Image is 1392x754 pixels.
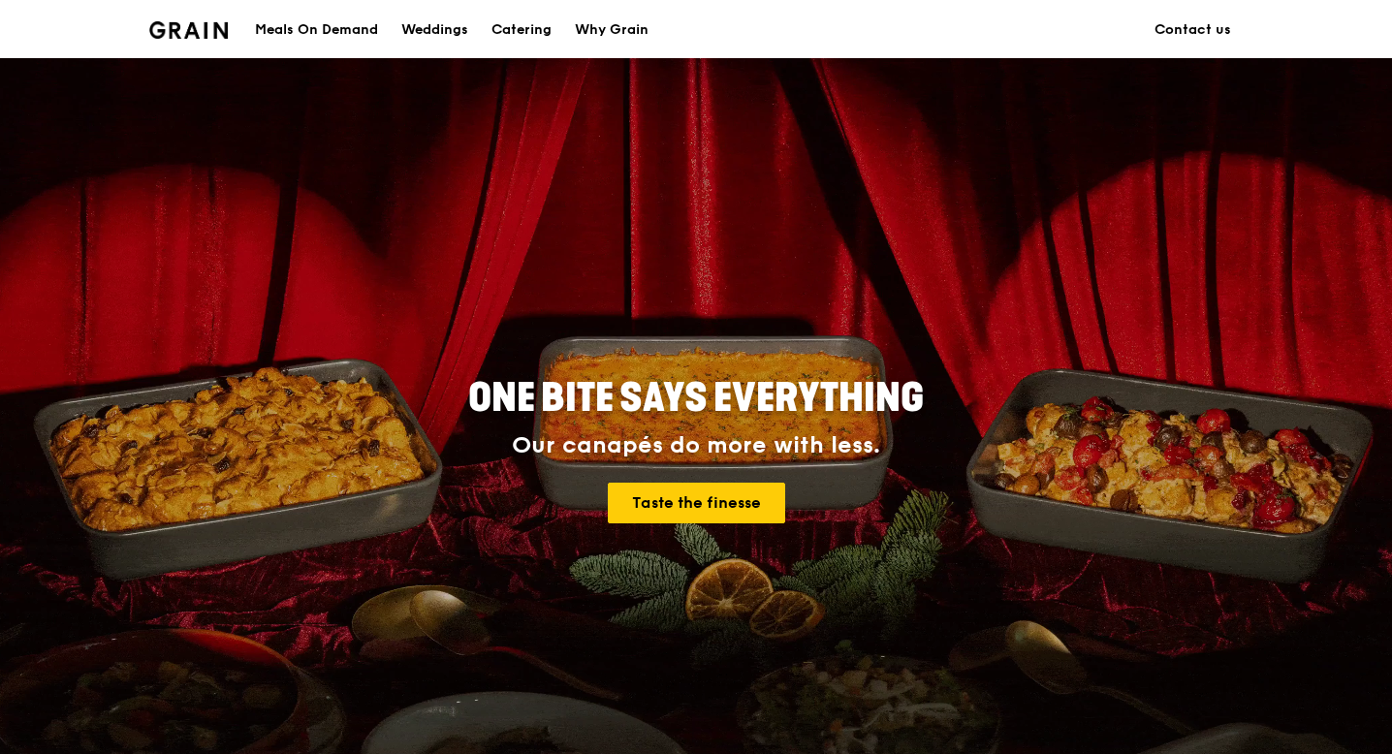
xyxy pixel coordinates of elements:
[480,1,563,59] a: Catering
[347,432,1045,459] div: Our canapés do more with less.
[608,483,785,523] a: Taste the finesse
[563,1,660,59] a: Why Grain
[390,1,480,59] a: Weddings
[575,1,649,59] div: Why Grain
[149,21,228,39] img: Grain
[401,1,468,59] div: Weddings
[1143,1,1243,59] a: Contact us
[468,375,924,422] span: ONE BITE SAYS EVERYTHING
[255,1,378,59] div: Meals On Demand
[491,1,552,59] div: Catering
